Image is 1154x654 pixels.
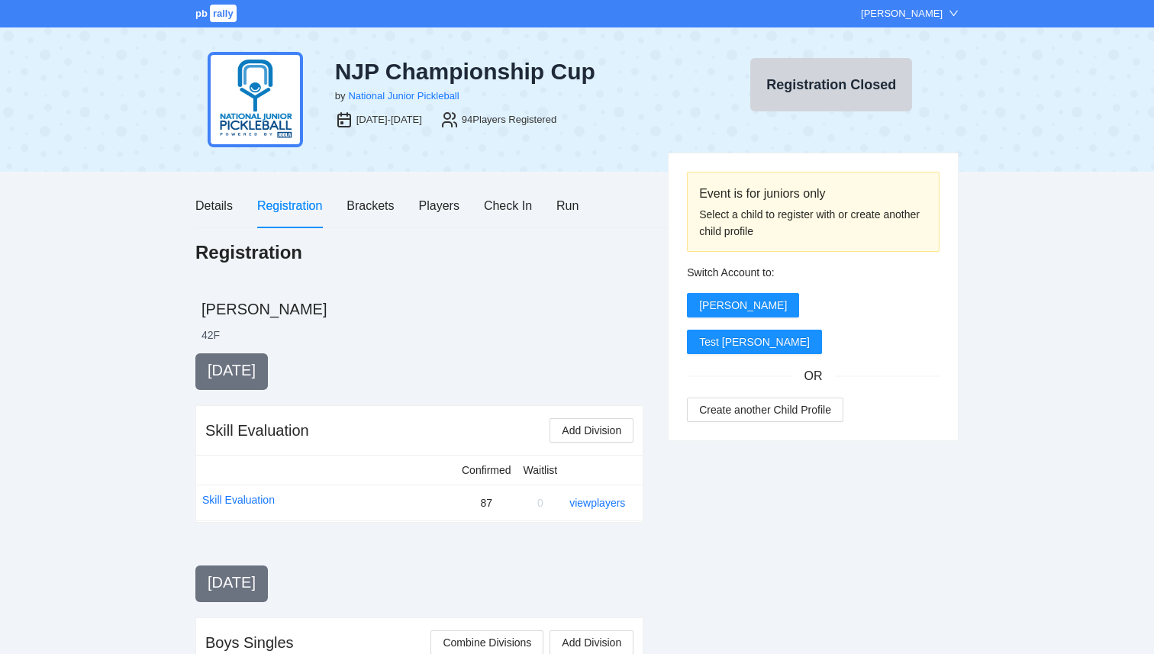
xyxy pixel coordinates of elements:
div: by [335,89,346,104]
button: Add Division [550,418,633,443]
button: Test [PERSON_NAME] [687,330,822,354]
span: [DATE] [208,362,256,379]
span: rally [210,5,237,22]
div: Players [419,196,459,215]
a: Skill Evaluation [202,491,275,508]
span: [PERSON_NAME] [699,297,787,314]
div: Skill Evaluation [205,420,309,441]
span: Add Division [562,634,621,651]
div: NJP Championship Cup [335,58,692,85]
h2: [PERSON_NAME] [201,298,959,320]
span: OR [792,366,835,385]
div: Event is for juniors only [699,184,927,203]
span: Test [PERSON_NAME] [699,333,810,350]
span: down [949,8,959,18]
li: 42 F [201,327,220,343]
div: [PERSON_NAME] [861,6,943,21]
div: 94 Players Registered [462,112,556,127]
div: Switch Account to: [687,264,940,281]
div: Waitlist [524,462,558,478]
div: Select a child to register with or create another child profile [699,206,927,240]
a: pbrally [195,8,239,19]
div: Check In [484,196,532,215]
div: Run [556,196,579,215]
span: Create another Child Profile [699,401,831,418]
div: Brackets [347,196,394,215]
div: Details [195,196,233,215]
span: [DATE] [208,574,256,591]
button: Registration Closed [750,58,912,111]
div: Registration [257,196,322,215]
div: [DATE]-[DATE] [356,112,422,127]
h1: Registration [195,240,302,265]
a: National Junior Pickleball [348,90,459,101]
div: Boys Singles [205,632,294,653]
span: Combine Divisions [443,634,531,651]
td: 87 [456,485,517,520]
span: pb [195,8,208,19]
img: njp-logo2.png [208,52,303,147]
button: [PERSON_NAME] [687,293,799,317]
div: Confirmed [462,462,511,478]
a: view players [569,497,625,509]
span: 0 [537,497,543,509]
button: Create another Child Profile [687,398,843,422]
span: Add Division [562,422,621,439]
